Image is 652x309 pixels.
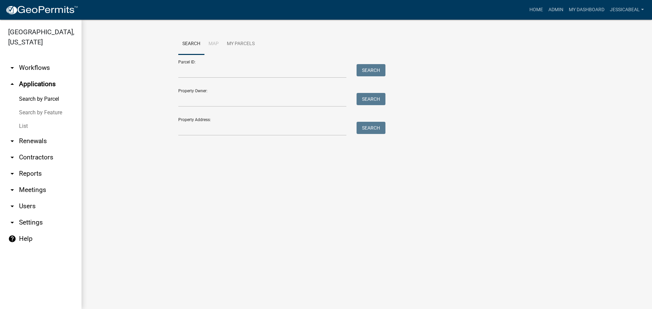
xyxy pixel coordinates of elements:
[8,218,16,227] i: arrow_drop_down
[8,186,16,194] i: arrow_drop_down
[357,64,385,76] button: Search
[8,80,16,88] i: arrow_drop_up
[527,3,546,16] a: Home
[8,64,16,72] i: arrow_drop_down
[546,3,566,16] a: Admin
[607,3,647,16] a: JessicaBeal
[8,153,16,161] i: arrow_drop_down
[178,33,204,55] a: Search
[357,93,385,105] button: Search
[8,235,16,243] i: help
[8,137,16,145] i: arrow_drop_down
[223,33,259,55] a: My Parcels
[8,170,16,178] i: arrow_drop_down
[357,122,385,134] button: Search
[8,202,16,210] i: arrow_drop_down
[566,3,607,16] a: My Dashboard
